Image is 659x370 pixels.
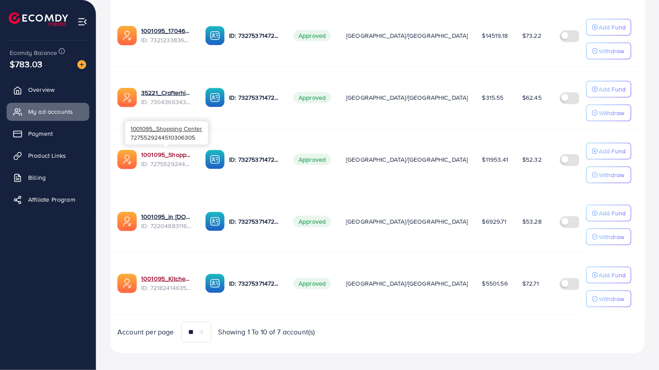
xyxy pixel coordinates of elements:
p: ID: 7327537147282571265 [229,278,279,289]
span: 1001095_Shopping Center [131,124,202,133]
a: Billing [7,169,89,186]
span: Approved [293,30,331,41]
span: Approved [293,216,331,227]
span: Showing 1 To 10 of 7 account(s) [218,327,315,337]
img: ic-ads-acc.e4c84228.svg [117,26,137,45]
button: Withdraw [586,43,631,59]
span: [GEOGRAPHIC_DATA]/[GEOGRAPHIC_DATA] [346,279,468,288]
span: Ecomdy Balance [10,48,57,57]
button: Withdraw [586,290,631,307]
span: Billing [28,173,46,182]
a: Affiliate Program [7,191,89,208]
span: $62.45 [522,93,542,102]
a: 1001095_Kitchenlyst_1680641549988 [141,274,191,283]
span: Approved [293,278,331,289]
span: [GEOGRAPHIC_DATA]/[GEOGRAPHIC_DATA] [346,93,468,102]
button: Add Fund [586,205,631,221]
div: <span class='underline'>1001095_Kitchenlyst_1680641549988</span></br>7218241463522476034 [141,274,191,292]
span: $6929.71 [482,217,506,226]
span: $53.28 [522,217,542,226]
button: Add Fund [586,81,631,98]
a: 1001095_in [DOMAIN_NAME]_1681150971525 [141,212,191,221]
span: Affiliate Program [28,195,75,204]
span: ID: 7275529244510306305 [141,160,191,168]
span: ID: 7304366343393296385 [141,98,191,106]
button: Withdraw [586,229,631,245]
span: Overview [28,85,55,94]
div: <span class='underline'>1001095_in vogue.pk_1681150971525</span></br>7220488311670947841 [141,212,191,230]
img: ic-ads-acc.e4c84228.svg [117,150,137,169]
span: My ad accounts [28,107,73,116]
span: ID: 7220488311670947841 [141,221,191,230]
img: ic-ba-acc.ded83a64.svg [205,212,225,231]
img: ic-ads-acc.e4c84228.svg [117,274,137,293]
button: Add Fund [586,19,631,36]
span: [GEOGRAPHIC_DATA]/[GEOGRAPHIC_DATA] [346,31,468,40]
img: menu [77,17,87,27]
span: $52.32 [522,155,542,164]
span: $783.03 [10,58,42,70]
a: 1001095_Shopping Center [141,150,191,159]
p: Add Fund [599,208,626,218]
img: ic-ads-acc.e4c84228.svg [117,88,137,107]
p: Withdraw [599,170,624,180]
a: 35221_Crafterhide ad_1700680330947 [141,88,191,97]
span: Approved [293,154,331,165]
span: $5501.56 [482,279,508,288]
p: Add Fund [599,270,626,280]
button: Add Fund [586,143,631,160]
a: Payment [7,125,89,142]
span: [GEOGRAPHIC_DATA]/[GEOGRAPHIC_DATA] [346,155,468,164]
img: image [77,60,86,69]
p: ID: 7327537147282571265 [229,216,279,227]
div: <span class='underline'>35221_Crafterhide ad_1700680330947</span></br>7304366343393296385 [141,88,191,106]
img: ic-ba-acc.ded83a64.svg [205,150,225,169]
img: ic-ba-acc.ded83a64.svg [205,274,225,293]
p: ID: 7327537147282571265 [229,92,279,103]
span: $11953.41 [482,155,508,164]
p: Add Fund [599,84,626,94]
a: Product Links [7,147,89,164]
span: Account per page [117,327,174,337]
p: Withdraw [599,108,624,118]
div: 7275529244510306305 [125,121,208,145]
a: 1001095_1704607619722 [141,26,191,35]
p: Withdraw [599,46,624,56]
img: ic-ba-acc.ded83a64.svg [205,26,225,45]
span: [GEOGRAPHIC_DATA]/[GEOGRAPHIC_DATA] [346,217,468,226]
p: Add Fund [599,146,626,156]
span: ID: 7321233836078252033 [141,36,191,44]
a: My ad accounts [7,103,89,120]
button: Add Fund [586,267,631,283]
p: ID: 7327537147282571265 [229,30,279,41]
p: Add Fund [599,22,626,33]
button: Withdraw [586,105,631,121]
span: $14519.18 [482,31,508,40]
p: Withdraw [599,294,624,304]
iframe: Chat [622,330,652,363]
span: $72.71 [522,279,539,288]
span: Product Links [28,151,66,160]
p: Withdraw [599,232,624,242]
button: Withdraw [586,167,631,183]
img: ic-ba-acc.ded83a64.svg [205,88,225,107]
span: $73.22 [522,31,541,40]
span: $315.55 [482,93,504,102]
span: ID: 7218241463522476034 [141,283,191,292]
a: Overview [7,81,89,98]
img: logo [9,12,68,26]
img: ic-ads-acc.e4c84228.svg [117,212,137,231]
span: Payment [28,129,53,138]
div: <span class='underline'>1001095_1704607619722</span></br>7321233836078252033 [141,26,191,44]
p: ID: 7327537147282571265 [229,154,279,165]
span: Approved [293,92,331,103]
